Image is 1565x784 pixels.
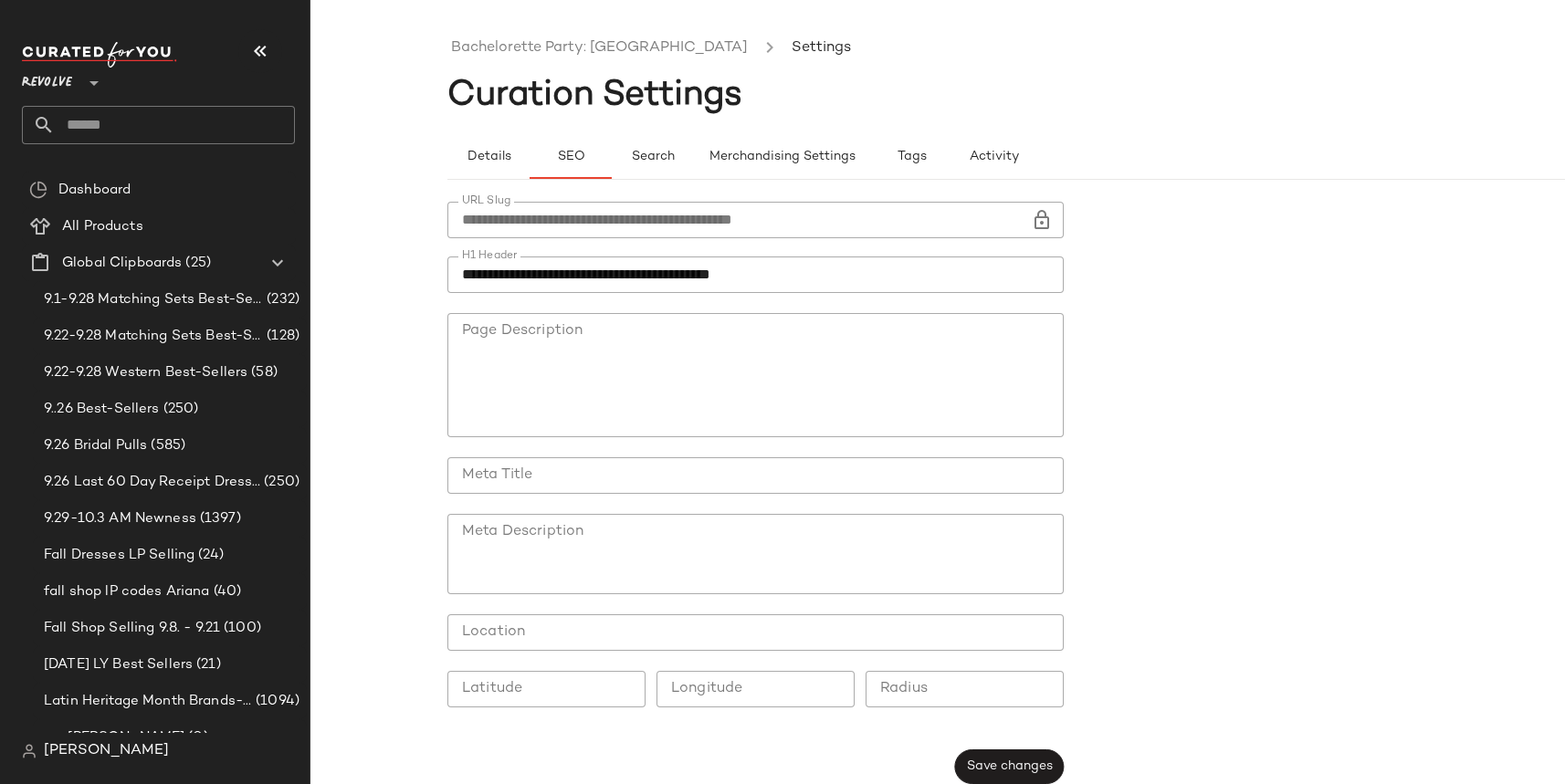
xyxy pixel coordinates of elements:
[29,181,47,199] img: svg%3e
[451,37,748,60] a: Bachelorette Party: [GEOGRAPHIC_DATA]
[22,62,72,95] span: Revolve
[709,150,856,164] span: Merchandising Settings
[44,727,184,748] span: ms [PERSON_NAME]
[58,180,131,201] span: Dashboard
[955,749,1064,784] button: Save changes
[631,150,675,164] span: Search
[160,399,199,420] span: (250)
[252,691,299,712] span: (1094)
[62,253,182,274] span: Global Clipboards
[44,399,160,420] span: 9..26 Best-Sellers
[44,289,263,310] span: 9.1-9.28 Matching Sets Best-Sellers
[247,362,278,383] span: (58)
[447,78,742,114] span: Curation Settings
[897,150,927,164] span: Tags
[194,545,224,566] span: (24)
[44,691,252,712] span: Latin Heritage Month Brands- DO NOT DELETE
[44,581,210,602] span: fall shop lP codes Ariana
[193,654,221,675] span: (21)
[263,289,299,310] span: (232)
[220,618,261,639] span: (100)
[182,253,211,274] span: (25)
[556,150,584,164] span: SEO
[22,744,37,758] img: svg%3e
[184,727,207,748] span: (0)
[44,654,193,675] span: [DATE] LY Best Sellers
[44,618,220,639] span: Fall Shop Selling 9.8. - 9.21
[788,37,855,60] li: Settings
[44,326,263,347] span: 9.22-9.28 Matching Sets Best-Sellers
[44,435,147,456] span: 9.26 Bridal Pulls
[147,435,185,456] span: (585)
[44,545,194,566] span: Fall Dresses LP Selling
[62,216,143,237] span: All Products
[966,759,1053,774] span: Save changes
[44,472,260,493] span: 9.26 Last 60 Day Receipt Dresses Selling
[466,150,510,164] span: Details
[260,472,299,493] span: (250)
[210,581,242,602] span: (40)
[196,508,241,529] span: (1397)
[22,42,177,68] img: cfy_white_logo.C9jOOHJF.svg
[44,362,247,383] span: 9.22-9.28 Western Best-Sellers
[44,740,169,762] span: [PERSON_NAME]
[969,150,1019,164] span: Activity
[263,326,299,347] span: (128)
[44,508,196,529] span: 9.29-10.3 AM Newness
